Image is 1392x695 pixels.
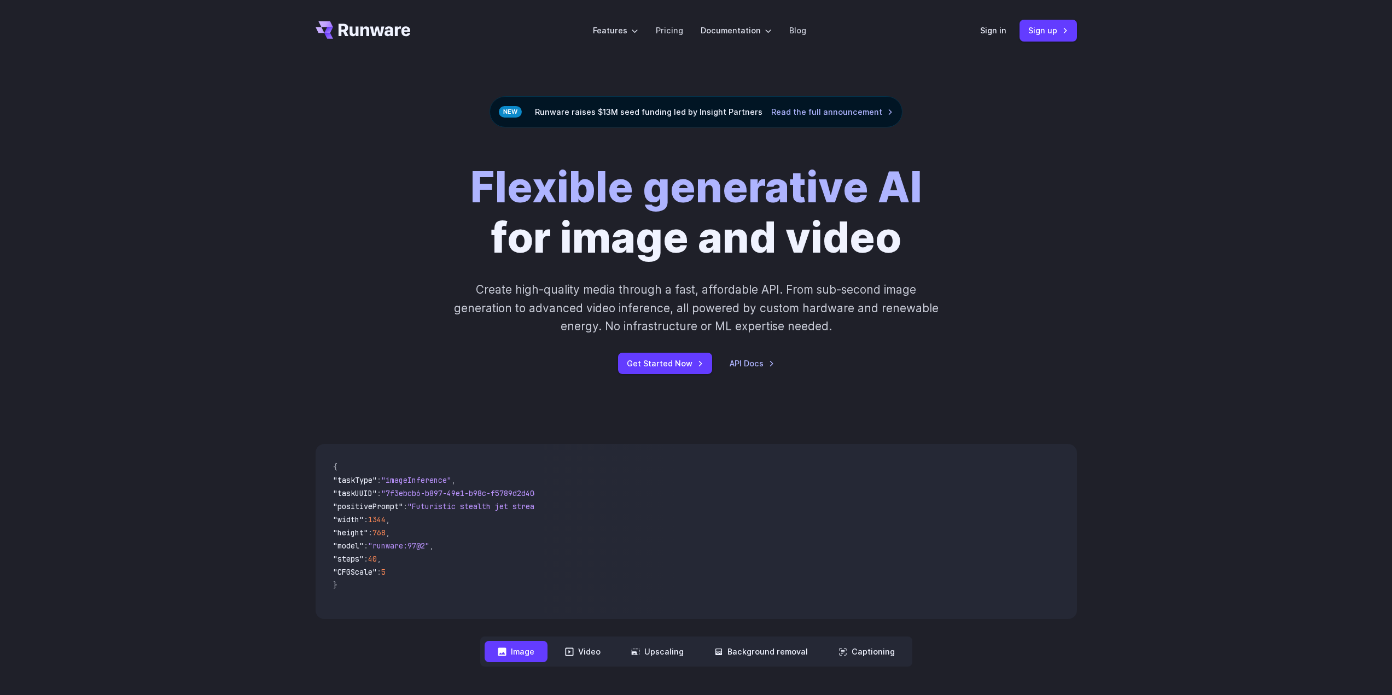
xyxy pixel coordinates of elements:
a: Sign up [1020,20,1077,41]
h1: for image and video [470,162,922,263]
span: "taskType" [333,475,377,485]
span: "taskUUID" [333,488,377,498]
button: Upscaling [618,641,697,662]
span: "Futuristic stealth jet streaking through a neon-lit cityscape with glowing purple exhaust" [407,501,806,511]
span: 768 [372,528,386,538]
span: "height" [333,528,368,538]
a: Get Started Now [618,353,712,374]
span: "runware:97@2" [368,541,429,551]
button: Background removal [701,641,821,662]
strong: Flexible generative AI [470,162,922,213]
a: Sign in [980,24,1006,37]
a: Blog [789,24,806,37]
span: : [364,515,368,524]
a: API Docs [730,357,774,370]
span: : [364,541,368,551]
span: "model" [333,541,364,551]
span: "positivePrompt" [333,501,403,511]
span: "width" [333,515,364,524]
span: : [403,501,407,511]
span: : [377,567,381,577]
span: "7f3ebcb6-b897-49e1-b98c-f5789d2d40d7" [381,488,548,498]
span: "steps" [333,554,364,564]
span: "CFGScale" [333,567,377,577]
span: : [368,528,372,538]
a: Pricing [656,24,683,37]
span: 1344 [368,515,386,524]
a: Read the full announcement [771,106,893,118]
span: , [386,515,390,524]
span: , [377,554,381,564]
div: Runware raises $13M seed funding led by Insight Partners [490,96,902,127]
span: 40 [368,554,377,564]
span: } [333,580,337,590]
span: , [451,475,456,485]
p: Create high-quality media through a fast, affordable API. From sub-second image generation to adv... [452,281,940,335]
span: "imageInference" [381,475,451,485]
span: 5 [381,567,386,577]
label: Features [593,24,638,37]
button: Video [552,641,614,662]
button: Image [485,641,548,662]
span: , [386,528,390,538]
a: Go to / [316,21,411,39]
span: : [377,488,381,498]
button: Captioning [825,641,908,662]
span: : [377,475,381,485]
span: { [333,462,337,472]
label: Documentation [701,24,772,37]
span: , [429,541,434,551]
span: : [364,554,368,564]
